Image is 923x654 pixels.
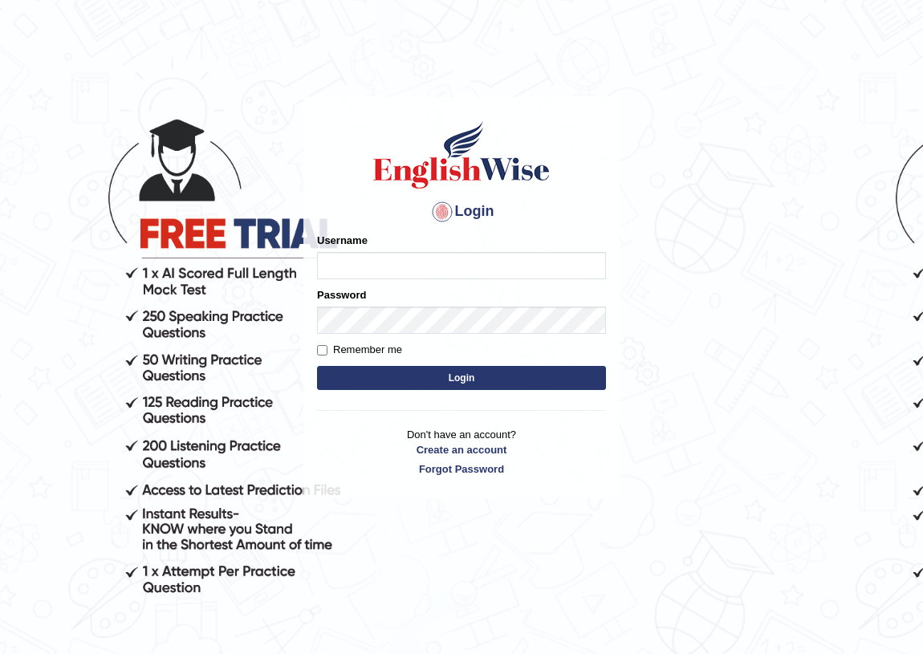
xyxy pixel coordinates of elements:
[317,233,368,248] label: Username
[317,427,606,477] p: Don't have an account?
[317,345,327,355] input: Remember me
[317,199,606,225] h4: Login
[317,442,606,457] a: Create an account
[317,342,402,358] label: Remember me
[317,461,606,477] a: Forgot Password
[317,366,606,390] button: Login
[317,287,366,303] label: Password
[370,119,553,191] img: Logo of English Wise sign in for intelligent practice with AI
